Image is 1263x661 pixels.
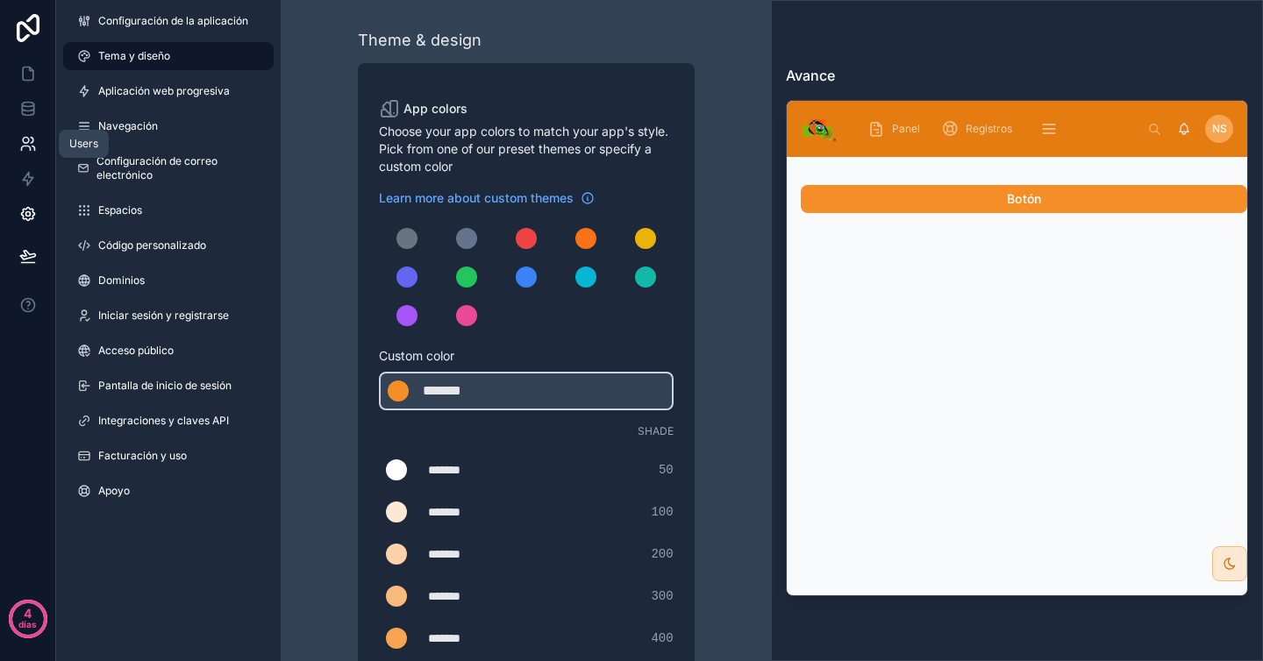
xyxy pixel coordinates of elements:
span: 400 [651,629,673,647]
button: Botón [801,185,1247,213]
font: Acceso público [98,344,174,357]
font: Espacios [98,203,142,217]
span: App colors [403,100,467,117]
font: Navegación [98,119,158,132]
a: Learn more about custom themes [379,189,595,207]
font: Pantalla de inicio de sesión [98,379,232,392]
a: Aplicación web progresiva [63,77,274,105]
a: Apoyo [63,477,274,505]
span: Choose your app colors to match your app's style. Pick from one of our preset themes or specify a... [379,123,674,175]
font: Integraciones y claves API [98,414,229,427]
a: Tema y diseño [63,42,274,70]
span: Custom color [379,347,660,365]
font: días [18,619,37,629]
span: 50 [659,461,674,479]
div: contenido desplazable [853,110,1138,148]
a: Navegación [63,112,274,140]
span: 300 [651,587,673,605]
font: 4 [24,606,32,621]
font: Aplicación web progresiva [98,84,230,97]
div: Theme & design [358,28,482,53]
a: Registros [936,113,1024,145]
font: Panel [892,122,920,135]
font: Botón [1007,191,1042,206]
span: Shade [638,424,674,438]
a: Facturación y uso [63,442,274,470]
a: Iniciar sesión y registrarse [63,302,274,330]
font: Avance [786,67,835,84]
span: 200 [651,545,673,563]
font: Iniciar sesión y registrarse [98,309,229,322]
font: NS [1212,122,1227,135]
span: 100 [651,503,673,521]
font: Tema y diseño [98,49,170,62]
font: Configuración de la aplicación [98,14,248,27]
a: Configuración de correo electrónico [63,147,274,189]
a: Dominios [63,267,274,295]
font: Código personalizado [98,238,206,252]
a: Espacios [63,196,274,224]
font: Dominios [98,274,145,287]
a: Integraciones y claves API [63,407,274,435]
font: Registros [966,122,1012,135]
a: Pantalla de inicio de sesión [63,372,274,400]
a: Panel [862,113,932,145]
font: Apoyo [98,484,130,497]
img: Logotipo de la aplicación [801,115,838,143]
div: Users [69,137,98,151]
span: Learn more about custom themes [379,189,574,207]
font: Configuración de correo electrónico [96,154,218,181]
a: Código personalizado [63,231,274,259]
font: Facturación y uso [98,449,187,462]
a: Acceso público [63,337,274,365]
a: Configuración de la aplicación [63,7,274,35]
